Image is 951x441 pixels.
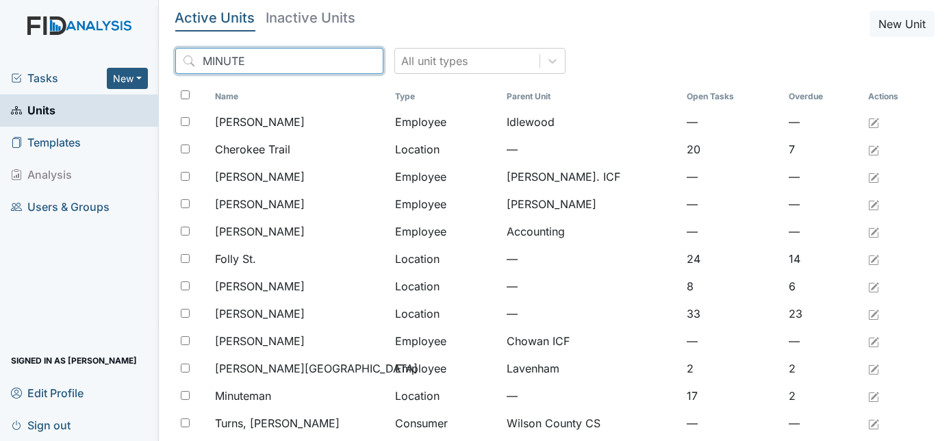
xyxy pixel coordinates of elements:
[390,300,501,327] td: Location
[868,388,879,404] a: Edit
[215,114,305,130] span: [PERSON_NAME]
[783,327,863,355] td: —
[501,190,681,218] td: [PERSON_NAME]
[783,409,863,437] td: —
[390,218,501,245] td: Employee
[681,108,783,136] td: —
[868,305,879,322] a: Edit
[681,85,783,108] th: Toggle SortBy
[783,355,863,382] td: 2
[215,168,305,185] span: [PERSON_NAME]
[390,136,501,163] td: Location
[266,11,356,25] h5: Inactive Units
[868,333,879,349] a: Edit
[402,53,468,69] div: All unit types
[390,245,501,273] td: Location
[390,163,501,190] td: Employee
[783,136,863,163] td: 7
[681,300,783,327] td: 33
[11,382,84,403] span: Edit Profile
[868,114,879,130] a: Edit
[501,300,681,327] td: —
[868,415,879,431] a: Edit
[390,273,501,300] td: Location
[11,350,137,371] span: Signed in as [PERSON_NAME]
[783,245,863,273] td: 14
[215,415,340,431] span: Turns, [PERSON_NAME]
[868,196,879,212] a: Edit
[11,197,110,218] span: Users & Groups
[501,85,681,108] th: Toggle SortBy
[175,48,383,74] input: Search...
[681,355,783,382] td: 2
[390,327,501,355] td: Employee
[215,141,290,157] span: Cherokee Trail
[783,190,863,218] td: —
[501,136,681,163] td: —
[501,355,681,382] td: Lavenham
[681,273,783,300] td: 8
[215,196,305,212] span: [PERSON_NAME]
[681,382,783,409] td: 17
[390,382,501,409] td: Location
[868,360,879,377] a: Edit
[783,300,863,327] td: 23
[783,85,863,108] th: Toggle SortBy
[390,85,501,108] th: Toggle SortBy
[868,141,879,157] a: Edit
[107,68,148,89] button: New
[783,382,863,409] td: 2
[868,251,879,267] a: Edit
[390,355,501,382] td: Employee
[681,409,783,437] td: —
[870,11,935,37] button: New Unit
[11,132,81,153] span: Templates
[11,414,71,436] span: Sign out
[215,278,305,294] span: [PERSON_NAME]
[390,190,501,218] td: Employee
[215,305,305,322] span: [PERSON_NAME]
[681,190,783,218] td: —
[210,85,390,108] th: Toggle SortBy
[215,251,256,267] span: Folly St.
[681,218,783,245] td: —
[181,90,190,99] input: Toggle All Rows Selected
[215,388,271,404] span: Minuteman
[501,218,681,245] td: Accounting
[783,218,863,245] td: —
[501,382,681,409] td: —
[681,327,783,355] td: —
[681,136,783,163] td: 20
[215,223,305,240] span: [PERSON_NAME]
[11,100,55,121] span: Units
[868,278,879,294] a: Edit
[501,327,681,355] td: Chowan ICF
[868,223,879,240] a: Edit
[868,168,879,185] a: Edit
[501,409,681,437] td: Wilson County CS
[501,273,681,300] td: —
[681,163,783,190] td: —
[863,85,931,108] th: Actions
[215,360,418,377] span: [PERSON_NAME][GEOGRAPHIC_DATA]
[681,245,783,273] td: 24
[501,163,681,190] td: [PERSON_NAME]. ICF
[390,409,501,437] td: Consumer
[11,70,107,86] a: Tasks
[215,333,305,349] span: [PERSON_NAME]
[783,163,863,190] td: —
[501,108,681,136] td: Idlewood
[501,245,681,273] td: —
[783,273,863,300] td: 6
[390,108,501,136] td: Employee
[783,108,863,136] td: —
[175,11,255,25] h5: Active Units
